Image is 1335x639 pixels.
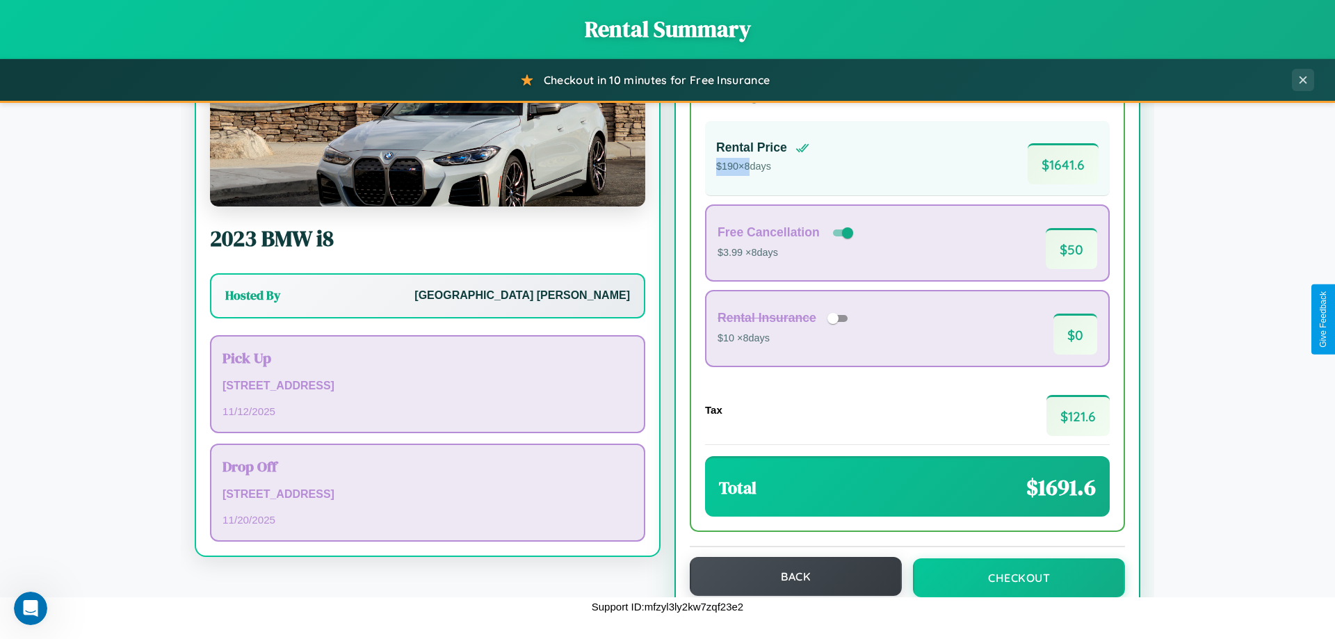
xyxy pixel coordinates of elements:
[705,404,722,416] h4: Tax
[544,73,770,87] span: Checkout in 10 minutes for Free Insurance
[414,286,630,306] p: [GEOGRAPHIC_DATA] [PERSON_NAME]
[716,158,809,176] p: $ 190 × 8 days
[690,557,902,596] button: Back
[222,510,633,529] p: 11 / 20 / 2025
[1046,228,1097,269] span: $ 50
[210,223,645,254] h2: 2023 BMW i8
[716,140,787,155] h4: Rental Price
[718,244,856,262] p: $3.99 × 8 days
[225,287,280,304] h3: Hosted By
[14,592,47,625] iframe: Intercom live chat
[1028,143,1099,184] span: $ 1641.6
[14,14,1321,45] h1: Rental Summary
[1026,472,1096,503] span: $ 1691.6
[1318,291,1328,348] div: Give Feedback
[719,476,756,499] h3: Total
[718,330,852,348] p: $10 × 8 days
[222,456,633,476] h3: Drop Off
[913,558,1125,597] button: Checkout
[1053,314,1097,355] span: $ 0
[718,311,816,325] h4: Rental Insurance
[222,485,633,505] p: [STREET_ADDRESS]
[222,376,633,396] p: [STREET_ADDRESS]
[210,67,645,207] img: BMW i8
[1046,395,1110,436] span: $ 121.6
[222,402,633,421] p: 11 / 12 / 2025
[718,225,820,240] h4: Free Cancellation
[592,597,743,616] p: Support ID: mfzyl3ly2kw7zqf23e2
[222,348,633,368] h3: Pick Up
